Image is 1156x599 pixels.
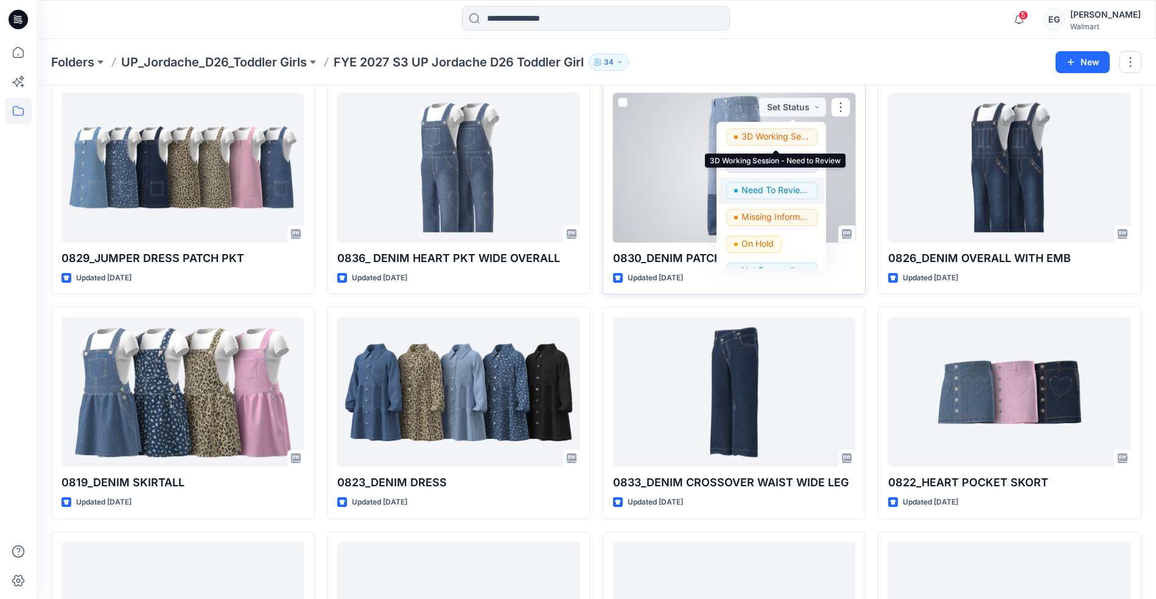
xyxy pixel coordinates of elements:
p: Need To Review - Design/PD/Tech [741,182,810,198]
p: 0836_ DENIM HEART PKT WIDE OVERALL [337,250,580,267]
button: 34 [589,54,629,71]
p: 0826_DENIM OVERALL WITH EMB [888,250,1131,267]
p: 0829_JUMPER DRESS PATCH PKT [61,250,304,267]
p: 0819_DENIM SKIRTALL [61,474,304,491]
p: Updated [DATE] [352,272,407,285]
p: 34 [604,55,614,69]
p: 3D Working Session - Need to Review [741,129,810,144]
a: 0822_HEART POCKET SKORT [888,317,1131,467]
a: 0823_DENIM DRESS [337,317,580,467]
p: Updated [DATE] [628,272,683,285]
button: New [1056,51,1110,73]
p: On Hold [741,236,774,252]
a: 0836_ DENIM HEART PKT WIDE OVERALL [337,93,580,243]
a: 0830_DENIM PATCHWORK WIDE LEG [613,93,856,243]
p: Updated [DATE] [352,496,407,509]
div: [PERSON_NAME] [1070,7,1141,22]
div: Walmart [1070,22,1141,31]
div: EG [1043,9,1065,30]
a: Folders [51,54,94,71]
p: Missing Information [741,209,810,225]
a: 0833_DENIM CROSSOVER WAIST WIDE LEG [613,317,856,467]
p: Not Proceeding / Dropped [741,263,810,278]
p: 0833_DENIM CROSSOVER WAIST WIDE LEG [613,474,856,491]
p: Updated [DATE] [628,496,683,509]
p: Pre-Production Approved [741,155,810,171]
p: 0823_DENIM DRESS [337,474,580,491]
a: 0829_JUMPER DRESS PATCH PKT [61,93,304,243]
p: 0822_HEART POCKET SKORT [888,474,1131,491]
p: FYE 2027 S3 UP Jordache D26 Toddler Girl [334,54,584,71]
p: Updated [DATE] [903,272,958,285]
p: Updated [DATE] [76,496,131,509]
p: Updated [DATE] [76,272,131,285]
p: 0830_DENIM PATCHWORK WIDE LEG [613,250,856,267]
span: 5 [1018,10,1028,20]
a: 0826_DENIM OVERALL WITH EMB [888,93,1131,243]
a: 0819_DENIM SKIRTALL [61,317,304,467]
a: UP_Jordache_D26_Toddler Girls [121,54,307,71]
p: Updated [DATE] [903,496,958,509]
